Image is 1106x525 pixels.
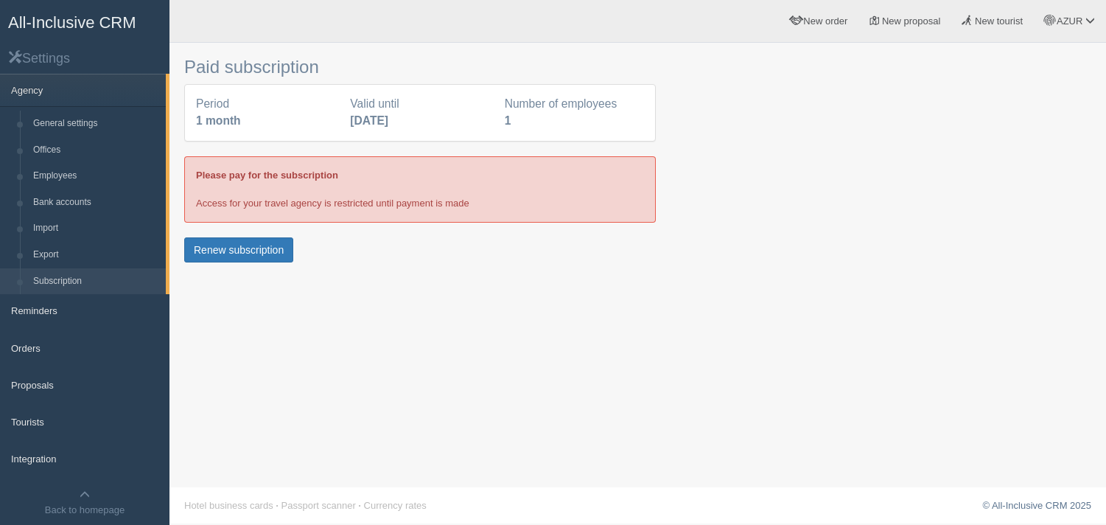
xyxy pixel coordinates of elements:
b: [DATE] [350,114,388,127]
span: New tourist [975,15,1023,27]
a: Import [27,215,166,242]
a: © All-Inclusive CRM 2025 [982,500,1091,511]
span: New proposal [882,15,941,27]
a: Bank accounts [27,190,166,216]
a: General settings [27,111,166,137]
a: Subscription [27,268,166,295]
b: Please pay for the subscription [196,170,338,181]
span: · [276,500,279,511]
a: Employees [27,163,166,190]
div: Valid until [343,96,497,130]
button: Renew subscription [184,237,293,262]
span: AZUR [1057,15,1082,27]
a: Currency rates [364,500,427,511]
span: All-Inclusive CRM [8,13,136,32]
div: Number of employees [497,96,651,130]
span: New order [803,15,847,27]
a: Hotel business cards [184,500,273,511]
b: 1 month [196,114,241,127]
a: All-Inclusive CRM [1,1,169,41]
h3: Paid subscription [184,58,656,77]
span: · [358,500,361,511]
div: Access for your travel agency is restricted until payment is made [184,156,656,222]
b: 1 [505,114,511,127]
a: Passport scanner [281,500,356,511]
a: Export [27,242,166,268]
div: Period [189,96,343,130]
a: Offices [27,137,166,164]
